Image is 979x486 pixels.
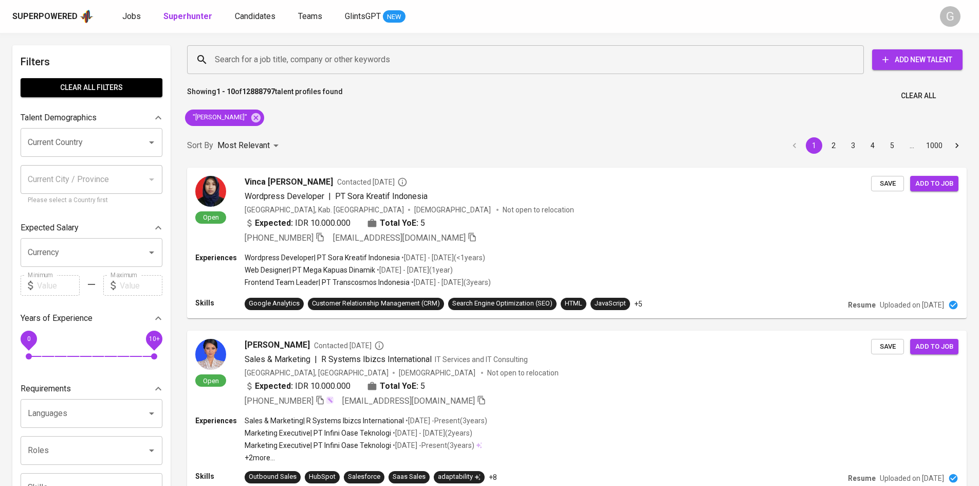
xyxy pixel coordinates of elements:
p: • [DATE] - Present ( 3 years ) [404,416,487,426]
p: Showing of talent profiles found [187,86,343,105]
div: [GEOGRAPHIC_DATA], [GEOGRAPHIC_DATA] [245,368,389,378]
span: Wordpress Developer [245,191,324,201]
p: Uploaded on [DATE] [880,473,944,483]
button: Open [144,443,159,458]
div: G [940,6,960,27]
input: Value [120,275,162,296]
span: | [315,353,317,366]
div: Customer Relationship Management (CRM) [312,299,440,309]
button: Add to job [910,176,958,192]
span: [PHONE_NUMBER] [245,396,313,406]
p: Years of Experience [21,312,93,325]
p: Sales & Marketing | R Systems Ibizcs International [245,416,404,426]
span: Open [199,376,223,385]
p: Wordpress Developer | PT Sora Kreatif Indonesia [245,253,400,263]
p: Experiences [195,253,245,263]
span: [DEMOGRAPHIC_DATA] [414,205,492,215]
button: page 1 [806,137,822,154]
span: 5 [420,380,425,392]
span: [PERSON_NAME] [245,339,310,351]
span: 5 [420,217,425,229]
span: Add New Talent [880,53,954,66]
div: IDR 10.000.000 [245,380,350,392]
p: • [DATE] - [DATE] ( <1 years ) [400,253,485,263]
span: [DEMOGRAPHIC_DATA] [399,368,477,378]
b: Total YoE: [380,217,418,229]
p: Expected Salary [21,222,79,234]
span: Jobs [122,11,141,21]
div: Expected Salary [21,218,162,238]
button: Save [871,176,904,192]
p: Marketing Executive | PT Infini Oase Teknologi [245,428,391,438]
div: Google Analytics [249,299,300,309]
b: Expected: [255,217,293,229]
span: Contacted [DATE] [314,340,384,351]
p: Most Relevant [217,139,270,152]
p: Marketing Executive | PT Infini Oase Teknologi [245,440,391,451]
button: Open [144,135,159,150]
span: Candidates [235,11,275,21]
button: Go to page 3 [845,137,861,154]
span: Clear All filters [29,81,154,94]
span: | [328,190,331,203]
div: IDR 10.000.000 [245,217,350,229]
p: Experiences [195,416,245,426]
div: adaptability [438,472,481,482]
div: … [903,140,920,151]
button: Go to page 4 [864,137,881,154]
span: Open [199,213,223,222]
span: Vinca [PERSON_NAME] [245,176,333,188]
div: Requirements [21,379,162,399]
div: Talent Demographics [21,107,162,128]
p: Talent Demographics [21,112,97,124]
b: Total YoE: [380,380,418,392]
b: 12888797 [242,87,275,96]
b: Expected: [255,380,293,392]
p: Not open to relocation [503,205,574,215]
div: Years of Experience [21,308,162,329]
div: Search Engine Optimization (SEO) [452,299,552,309]
button: Save [871,339,904,355]
div: Most Relevant [217,136,282,155]
img: 84e315d75cb90cb6068c21c63f1c8f3d.jpg [195,176,226,207]
span: 0 [27,335,30,343]
a: Jobs [122,10,143,23]
span: "[PERSON_NAME]" [185,113,253,122]
p: +8 [489,472,497,482]
b: 1 - 10 [216,87,235,96]
span: IT Services and IT Consulting [435,355,528,364]
span: GlintsGPT [345,11,381,21]
span: Add to job [915,341,953,353]
button: Add to job [910,339,958,355]
div: Outbound Sales [249,472,297,482]
span: Clear All [901,89,936,102]
span: Sales & Marketing [245,354,310,364]
span: NEW [383,12,405,22]
div: JavaScript [595,299,626,309]
span: R Systems Ibizcs International [321,354,432,364]
p: • [DATE] - [DATE] ( 3 years ) [410,277,491,287]
button: Go to page 5 [884,137,900,154]
span: Save [876,178,899,190]
p: Sort By [187,139,213,152]
span: PT Sora Kreatif Indonesia [335,191,428,201]
button: Open [144,245,159,260]
button: Go to next page [949,137,965,154]
b: Superhunter [163,11,212,21]
h6: Filters [21,53,162,70]
p: • [DATE] - Present ( 3 years ) [391,440,474,451]
div: HTML [565,299,582,309]
a: Candidates [235,10,278,23]
span: Add to job [915,178,953,190]
span: [EMAIL_ADDRESS][DOMAIN_NAME] [333,233,466,243]
button: Clear All filters [21,78,162,97]
p: Not open to relocation [487,368,559,378]
p: +5 [634,299,642,309]
p: • [DATE] - [DATE] ( 2 years ) [391,428,472,438]
img: magic_wand.svg [326,396,334,404]
p: Uploaded on [DATE] [880,300,944,310]
div: [GEOGRAPHIC_DATA], Kab. [GEOGRAPHIC_DATA] [245,205,404,215]
button: Clear All [897,86,940,105]
button: Open [144,406,159,421]
input: Value [37,275,80,296]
